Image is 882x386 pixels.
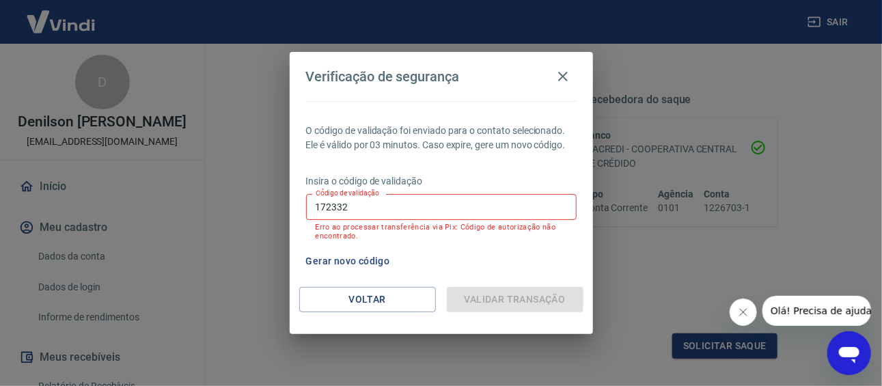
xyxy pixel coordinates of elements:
[730,299,757,326] iframe: Fechar mensagem
[316,223,567,240] p: Erro ao processar transferência via Pix: Código de autorização não encontrado.
[8,10,115,20] span: Olá! Precisa de ajuda?
[827,331,871,375] iframe: Botão para abrir a janela de mensagens
[306,174,577,189] p: Insira o código de validação
[299,287,436,312] button: Voltar
[301,249,396,274] button: Gerar novo código
[306,124,577,152] p: O código de validação foi enviado para o contato selecionado. Ele é válido por 03 minutos. Caso e...
[762,296,871,326] iframe: Mensagem da empresa
[306,68,460,85] h4: Verificação de segurança
[316,188,379,198] label: Código de validação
